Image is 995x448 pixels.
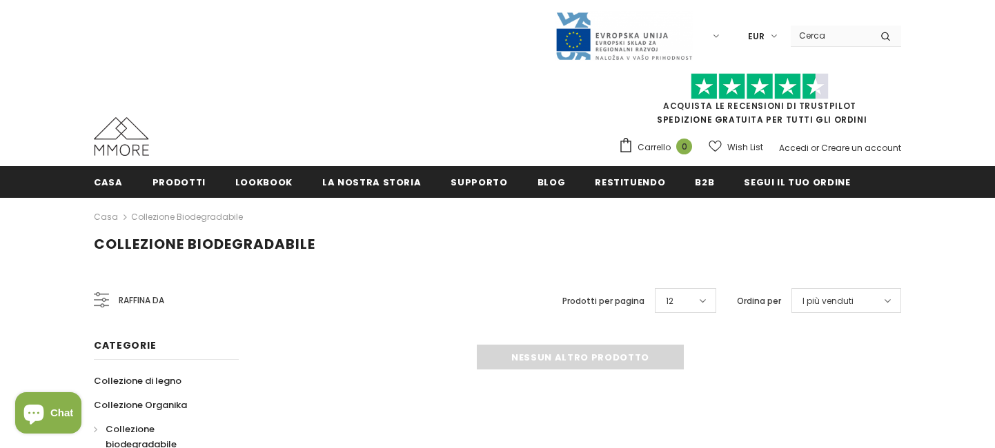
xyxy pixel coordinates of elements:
img: Fidati di Pilot Stars [691,73,829,100]
span: Raffina da [119,293,164,308]
a: Accedi [779,142,809,154]
span: EUR [748,30,765,43]
span: Segui il tuo ordine [744,176,850,189]
a: Carrello 0 [618,137,699,158]
span: Carrello [638,141,671,154]
span: 12 [666,294,673,308]
a: Collezione di legno [94,369,181,393]
span: Casa [94,176,123,189]
a: Casa [94,166,123,197]
span: Collezione Organika [94,398,187,411]
a: Collezione biodegradabile [131,211,243,223]
span: Categorie [94,338,156,352]
a: Collezione Organika [94,393,187,417]
span: Collezione biodegradabile [94,234,315,254]
a: La nostra storia [322,166,421,197]
a: supporto [451,166,507,197]
a: Segui il tuo ordine [744,166,850,197]
span: Lookbook [235,176,293,189]
a: Lookbook [235,166,293,197]
span: I più venduti [802,294,854,308]
a: Restituendo [595,166,665,197]
a: B2B [695,166,714,197]
label: Ordina per [737,294,781,308]
span: SPEDIZIONE GRATUITA PER TUTTI GLI ORDINI [618,79,901,125]
inbox-online-store-chat: Shopify online store chat [11,392,86,437]
img: Javni Razpis [555,11,693,61]
a: Creare un account [821,142,901,154]
a: Javni Razpis [555,30,693,41]
span: Restituendo [595,176,665,189]
span: Prodotti [152,176,206,189]
span: Collezione di legno [94,374,181,387]
input: Search Site [791,26,870,45]
a: Acquista le recensioni di TrustPilot [663,100,856,112]
span: supporto [451,176,507,189]
label: Prodotti per pagina [562,294,644,308]
span: La nostra storia [322,176,421,189]
span: Wish List [727,141,763,154]
a: Casa [94,209,118,225]
a: Prodotti [152,166,206,197]
span: 0 [676,139,692,154]
img: Casi MMORE [94,117,149,156]
span: B2B [695,176,714,189]
span: Blog [538,176,566,189]
span: or [811,142,819,154]
a: Wish List [709,135,763,159]
a: Blog [538,166,566,197]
